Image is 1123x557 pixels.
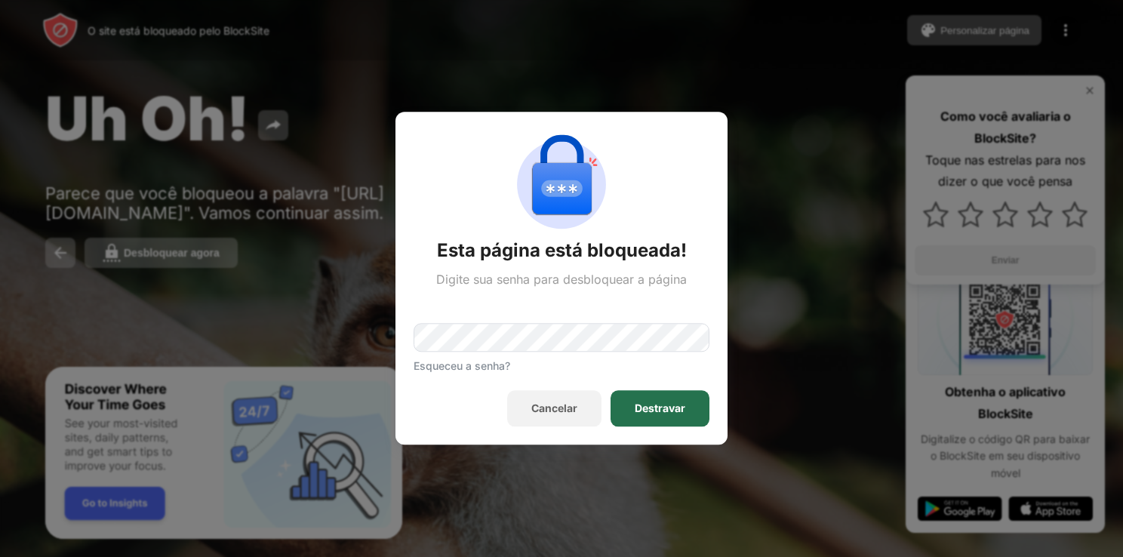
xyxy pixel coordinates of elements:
img: password-protection.svg [507,130,616,238]
div: Esta página está bloqueada! [437,238,687,263]
div: Destravar [635,403,685,415]
div: Cancelar [531,403,577,415]
div: Esqueceu a senha? [414,360,510,373]
div: Digite sua senha para desbloquear a página [436,272,687,287]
